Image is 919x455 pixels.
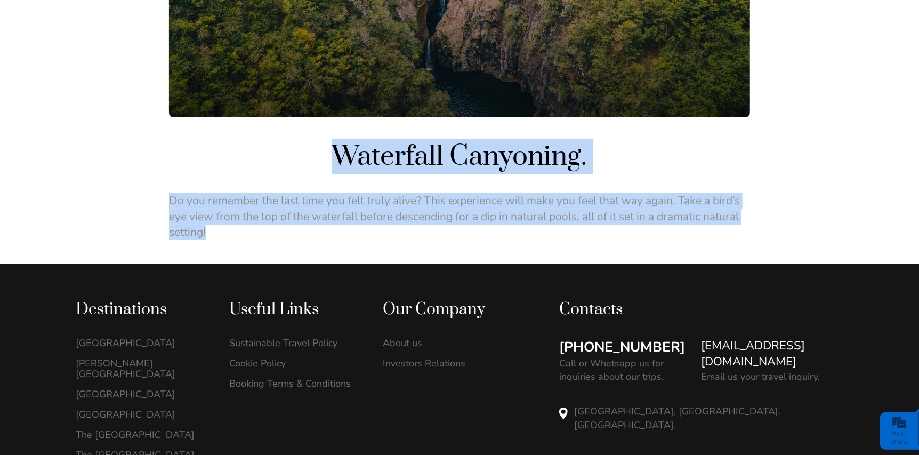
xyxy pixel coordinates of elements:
[702,338,843,371] a: [EMAIL_ADDRESS][DOMAIN_NAME]
[14,162,195,320] textarea: Type your message and click 'Submit'
[559,357,690,384] p: Call or Whatsapp us for inquiries about our trips.
[883,431,916,446] div: We're offline
[574,405,843,432] p: [GEOGRAPHIC_DATA], [GEOGRAPHIC_DATA]. [GEOGRAPHIC_DATA].
[383,358,514,369] a: Investors Relations
[559,338,685,357] a: [PHONE_NUMBER]
[76,409,207,420] a: [GEOGRAPHIC_DATA]
[559,299,843,320] div: Contacts
[14,99,195,122] input: Enter your last name
[169,193,750,240] p: Do you remember the last time you felt truly alive? This experience will make you feel that way a...
[229,338,360,348] a: Sustainable Travel Policy
[702,370,820,384] p: Email us your travel inquiry.
[169,139,750,174] h1: Waterfall Canyoning.
[76,358,207,379] a: [PERSON_NAME][GEOGRAPHIC_DATA]
[156,329,194,343] em: Submit
[12,55,28,71] div: Navigation go back
[76,338,207,348] a: [GEOGRAPHIC_DATA]
[229,378,360,389] a: Booking Terms & Conditions
[383,338,514,348] a: About us
[76,389,207,400] a: [GEOGRAPHIC_DATA]
[229,358,360,369] a: Cookie Policy
[175,5,200,31] div: Minimize live chat window
[76,299,207,320] div: Destinations
[14,130,195,154] input: Enter your email address
[71,56,195,70] div: Leave a message
[76,429,207,440] a: The [GEOGRAPHIC_DATA]
[383,299,514,320] div: Our Company
[229,299,360,320] div: Useful Links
